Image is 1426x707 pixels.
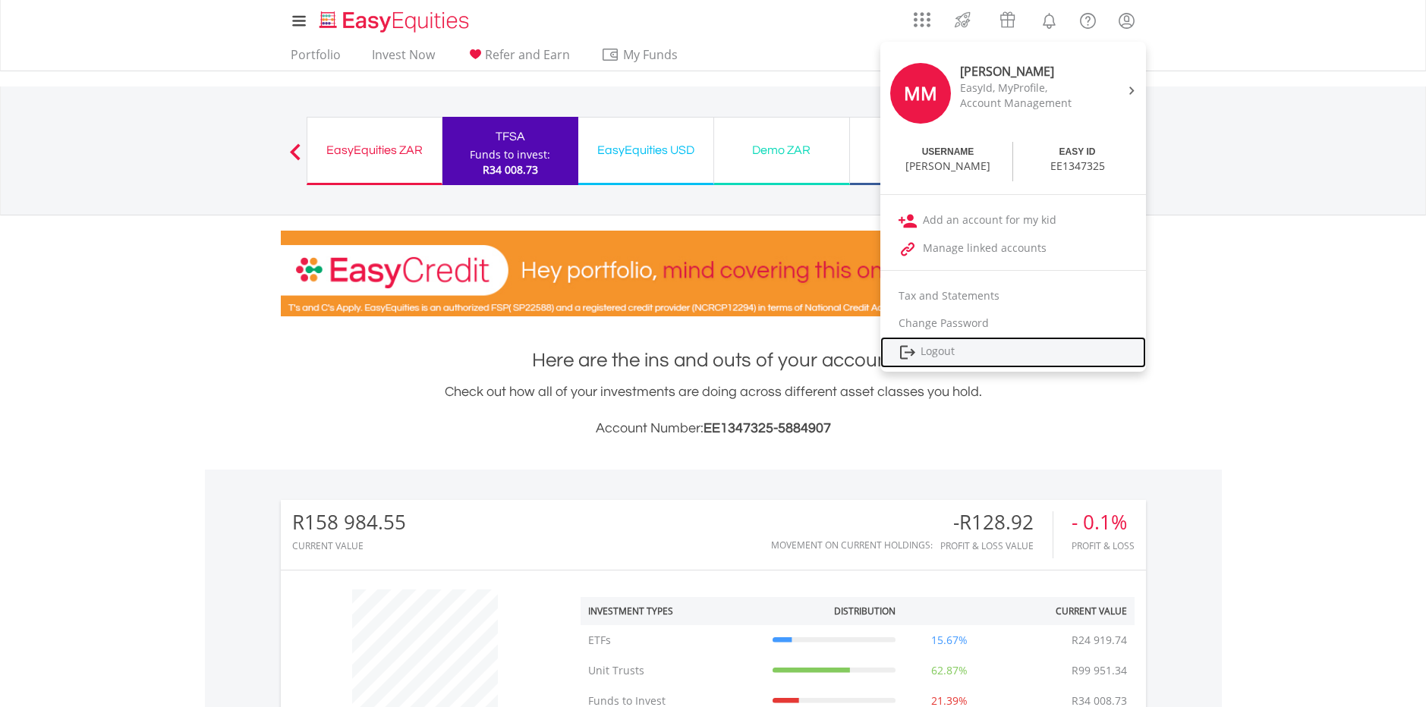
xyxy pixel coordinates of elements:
[292,541,406,551] div: CURRENT VALUE
[1059,146,1096,159] div: EASY ID
[483,162,538,177] span: R34 008.73
[601,45,700,64] span: My Funds
[587,140,704,161] div: EasyEquities USD
[834,605,896,617] div: Distribution
[313,4,475,34] a: Home page
[903,625,996,655] td: 15.67%
[880,234,1146,262] a: Manage linked accounts
[281,347,1146,374] h1: Here are the ins and outs of your account
[995,8,1020,32] img: vouchers-v2.svg
[285,47,347,71] a: Portfolio
[1064,655,1135,686] td: R99 951.34
[452,126,569,147] div: TFSA
[1064,625,1135,655] td: R24 919.74
[485,46,570,63] span: Refer and Earn
[316,140,433,161] div: EasyEquities ZAR
[904,4,940,28] a: AppsGrid
[996,597,1135,625] th: Current Value
[914,11,930,28] img: grid-menu-icon.svg
[960,96,1088,111] div: Account Management
[880,46,1146,187] a: MM [PERSON_NAME] EasyId, MyProfile, Account Management USERNAME [PERSON_NAME] EASY ID EE1347325
[905,159,990,174] div: [PERSON_NAME]
[922,146,974,159] div: USERNAME
[1030,4,1069,34] a: Notifications
[1107,4,1146,37] a: My Profile
[581,625,765,655] td: ETFs
[281,231,1146,316] img: EasyCredit Promotion Banner
[281,418,1146,439] h3: Account Number:
[859,140,976,161] div: Demo USD
[880,282,1146,310] a: Tax and Statements
[281,382,1146,439] div: Check out how all of your investments are doing across different asset classes you hold.
[581,655,765,686] td: Unit Trusts
[316,9,475,34] img: EasyEquities_Logo.png
[903,655,996,686] td: 62.87%
[985,4,1030,32] a: Vouchers
[292,511,406,533] div: R158 984.55
[1069,4,1107,34] a: FAQ's and Support
[1072,511,1135,533] div: - 0.1%
[704,421,831,435] span: EE1347325-5884907
[581,597,765,625] th: Investment Types
[880,206,1146,234] a: Add an account for my kid
[940,541,1053,551] div: Profit & Loss Value
[940,511,1053,533] div: -R128.92
[1072,541,1135,551] div: Profit & Loss
[890,63,951,124] div: MM
[460,47,576,71] a: Refer and Earn
[366,47,441,71] a: Invest Now
[723,140,840,161] div: Demo ZAR
[960,80,1088,96] div: EasyId, MyProfile,
[960,63,1088,80] div: [PERSON_NAME]
[470,147,550,162] div: Funds to invest:
[880,310,1146,337] a: Change Password
[1050,159,1105,174] div: EE1347325
[950,8,975,32] img: thrive-v2.svg
[880,337,1146,368] a: Logout
[771,540,933,550] div: Movement on Current Holdings:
